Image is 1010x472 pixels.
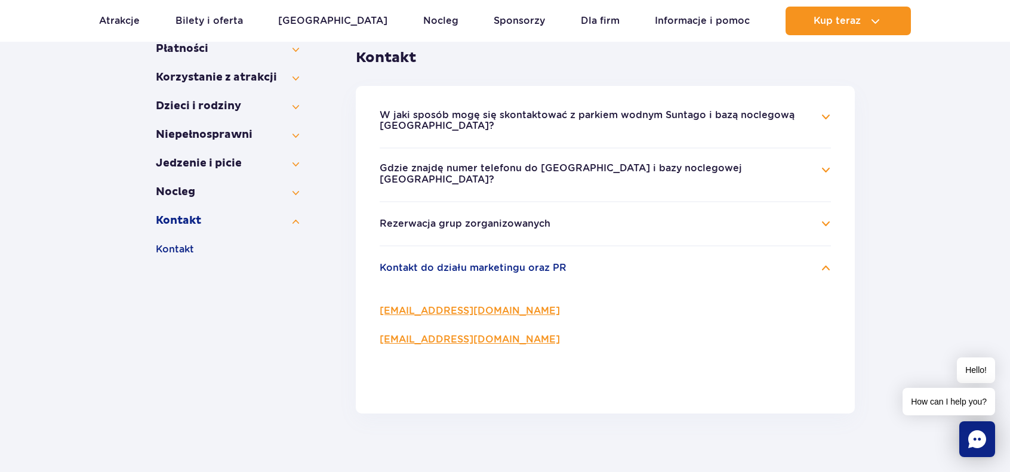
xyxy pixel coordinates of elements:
a: Sponsorzy [494,7,545,35]
button: W jaki sposób mogę się skontaktować z parkiem wodnym Suntago i bazą noclegową [GEOGRAPHIC_DATA]? [380,110,813,132]
button: Rezerwacja grup zorganizowanych [380,218,550,229]
button: Kontakt [156,214,299,228]
button: Dzieci i rodziny [156,99,299,113]
span: How can I help you? [903,388,995,415]
span: Kup teraz [814,16,861,26]
button: Kontakt [156,242,299,257]
button: Korzystanie z atrakcji [156,70,299,85]
button: Kup teraz [786,7,911,35]
a: Nocleg [423,7,458,35]
button: Gdzie znajdę numer telefonu do [GEOGRAPHIC_DATA] i bazy noclegowej [GEOGRAPHIC_DATA]? [380,163,813,185]
a: [EMAIL_ADDRESS][DOMAIN_NAME] [380,334,560,345]
a: Dla firm [581,7,620,35]
h3: Kontakt [356,49,855,67]
a: [EMAIL_ADDRESS][DOMAIN_NAME] [380,305,560,316]
button: Płatności [156,42,299,56]
button: Jedzenie i picie [156,156,299,171]
span: Hello! [957,357,995,383]
a: Informacje i pomoc [655,7,750,35]
a: Bilety i oferta [175,7,243,35]
button: Niepełno­sprawni [156,128,299,142]
button: Kontakt do działu marketingu oraz PR [380,263,566,273]
button: Nocleg [156,185,299,199]
div: Chat [959,421,995,457]
a: [GEOGRAPHIC_DATA] [278,7,387,35]
a: Atrakcje [99,7,140,35]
